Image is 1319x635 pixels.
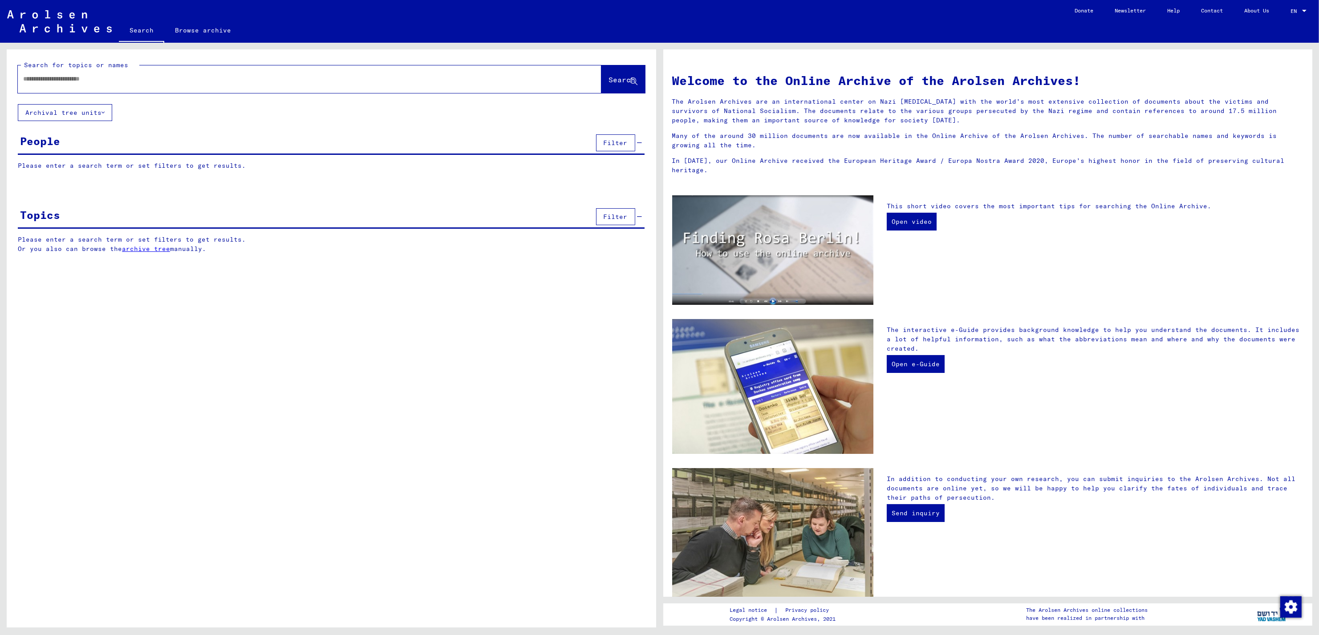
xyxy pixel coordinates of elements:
[672,319,874,453] img: eguide.jpg
[122,245,170,253] a: archive tree
[887,202,1303,211] p: This short video covers the most important tips for searching the Online Archive.
[672,71,1304,90] h1: Welcome to the Online Archive of the Arolsen Archives!
[119,20,164,43] a: Search
[18,161,645,170] p: Please enter a search term or set filters to get results.
[1026,614,1148,622] p: have been realized in partnership with
[24,61,128,69] mat-label: Search for topics or names
[887,474,1303,502] p: In addition to conducting your own research, you can submit inquiries to the Arolsen Archives. No...
[596,134,635,151] button: Filter
[604,139,628,147] span: Filter
[672,131,1304,150] p: Many of the around 30 million documents are now available in the Online Archive of the Arolsen Ar...
[1280,596,1302,618] img: Change consent
[596,208,635,225] button: Filter
[601,65,645,93] button: Search
[7,10,112,32] img: Arolsen_neg.svg
[18,104,112,121] button: Archival tree units
[1291,8,1300,14] span: EN
[887,504,945,522] a: Send inquiry
[1280,596,1301,617] div: Change consent
[1026,606,1148,614] p: The Arolsen Archives online collections
[778,606,840,615] a: Privacy policy
[887,325,1303,353] p: The interactive e-Guide provides background knowledge to help you understand the documents. It in...
[20,207,60,223] div: Topics
[672,468,874,603] img: inquiries.jpg
[730,606,774,615] a: Legal notice
[887,213,937,231] a: Open video
[20,133,60,149] div: People
[18,235,645,254] p: Please enter a search term or set filters to get results. Or you also can browse the manually.
[730,606,840,615] div: |
[672,97,1304,125] p: The Arolsen Archives are an international center on Nazi [MEDICAL_DATA] with the world’s most ext...
[1255,603,1289,625] img: yv_logo.png
[604,213,628,221] span: Filter
[672,156,1304,175] p: In [DATE], our Online Archive received the European Heritage Award / Europa Nostra Award 2020, Eu...
[164,20,242,41] a: Browse archive
[887,355,945,373] a: Open e-Guide
[609,75,636,84] span: Search
[672,195,874,305] img: video.jpg
[730,615,840,623] p: Copyright © Arolsen Archives, 2021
